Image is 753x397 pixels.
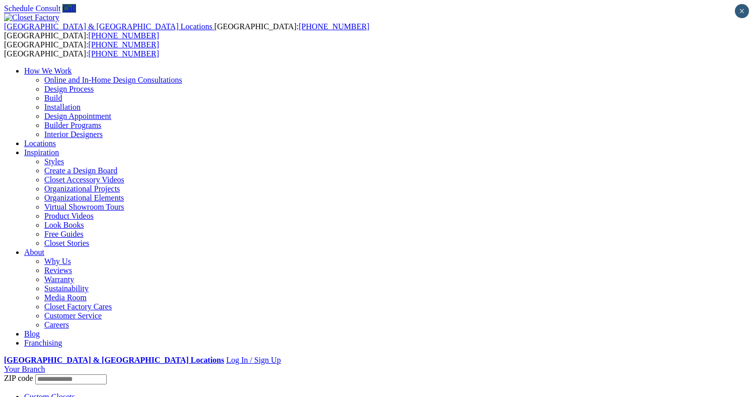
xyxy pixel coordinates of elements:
a: Schedule Consult [4,4,60,13]
a: Careers [44,320,69,329]
img: Closet Factory [4,13,59,22]
a: Organizational Projects [44,184,120,193]
a: [PHONE_NUMBER] [89,31,159,40]
a: Design Process [44,85,94,93]
a: Online and In-Home Design Consultations [44,76,182,84]
a: Locations [24,139,56,148]
a: About [24,248,44,256]
input: Enter your Zip code [35,374,107,384]
a: [GEOGRAPHIC_DATA] & [GEOGRAPHIC_DATA] Locations [4,22,214,31]
a: Warranty [44,275,74,284]
a: Log In / Sign Up [226,356,280,364]
a: [PHONE_NUMBER] [89,49,159,58]
a: Product Videos [44,212,94,220]
a: Styles [44,157,64,166]
a: Closet Stories [44,239,89,247]
a: How We Work [24,67,72,75]
span: ZIP code [4,374,33,382]
a: Franchising [24,339,62,347]
span: [GEOGRAPHIC_DATA]: [GEOGRAPHIC_DATA]: [4,22,369,40]
a: Virtual Showroom Tours [44,203,124,211]
a: Customer Service [44,311,102,320]
a: [GEOGRAPHIC_DATA] & [GEOGRAPHIC_DATA] Locations [4,356,224,364]
a: Reviews [44,266,72,275]
span: [GEOGRAPHIC_DATA] & [GEOGRAPHIC_DATA] Locations [4,22,212,31]
a: Closet Factory Cares [44,302,112,311]
a: Create a Design Board [44,166,117,175]
a: Closet Accessory Videos [44,175,124,184]
a: Build [44,94,62,102]
span: [GEOGRAPHIC_DATA]: [GEOGRAPHIC_DATA]: [4,40,159,58]
a: Organizational Elements [44,193,124,202]
a: [PHONE_NUMBER] [89,40,159,49]
a: Look Books [44,221,84,229]
a: Free Guides [44,230,84,238]
a: [PHONE_NUMBER] [298,22,369,31]
a: Sustainability [44,284,89,293]
a: Design Appointment [44,112,111,120]
a: Your Branch [4,365,45,373]
a: Installation [44,103,81,111]
a: Why Us [44,257,71,266]
a: Builder Programs [44,121,101,129]
a: Call [62,4,76,13]
button: Close [735,4,749,18]
a: Media Room [44,293,87,302]
a: Blog [24,329,40,338]
a: Interior Designers [44,130,103,139]
a: Inspiration [24,148,59,157]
